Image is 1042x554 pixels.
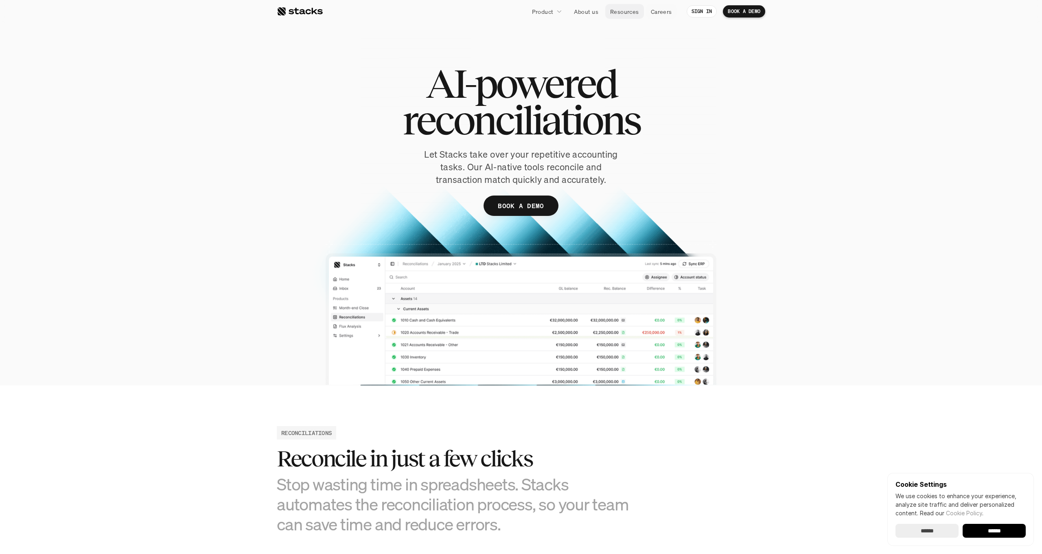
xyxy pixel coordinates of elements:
p: Cookie Settings [895,481,1026,488]
h2: RECONCILIATIONS [281,429,332,437]
p: Let Stacks take over your repetitive accounting tasks. Our AI-native tools reconcile and transact... [409,148,633,186]
span: Read our . [920,510,983,517]
a: SIGN IN [687,5,717,18]
a: About us [569,4,603,19]
h3: Stop wasting time in spreadsheets. Stacks automates the reconciliation process, so your team can ... [277,474,643,534]
a: BOOK A DEMO [484,196,558,216]
span: AI-powered [426,65,616,102]
p: Careers [651,7,672,16]
h2: Reconcile in just a few clicks [277,446,643,471]
p: Product [532,7,554,16]
a: Resources [605,4,644,19]
a: BOOK A DEMO [723,5,765,18]
p: BOOK A DEMO [498,200,544,212]
p: SIGN IN [692,9,712,14]
a: Privacy Policy [96,155,132,161]
a: Cookie Policy [946,510,982,517]
p: Resources [610,7,639,16]
a: Careers [646,4,677,19]
p: BOOK A DEMO [728,9,760,14]
p: We use cookies to enhance your experience, analyze site traffic and deliver personalized content. [895,492,1026,517]
p: About us [574,7,598,16]
span: reconciliations [403,102,640,138]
